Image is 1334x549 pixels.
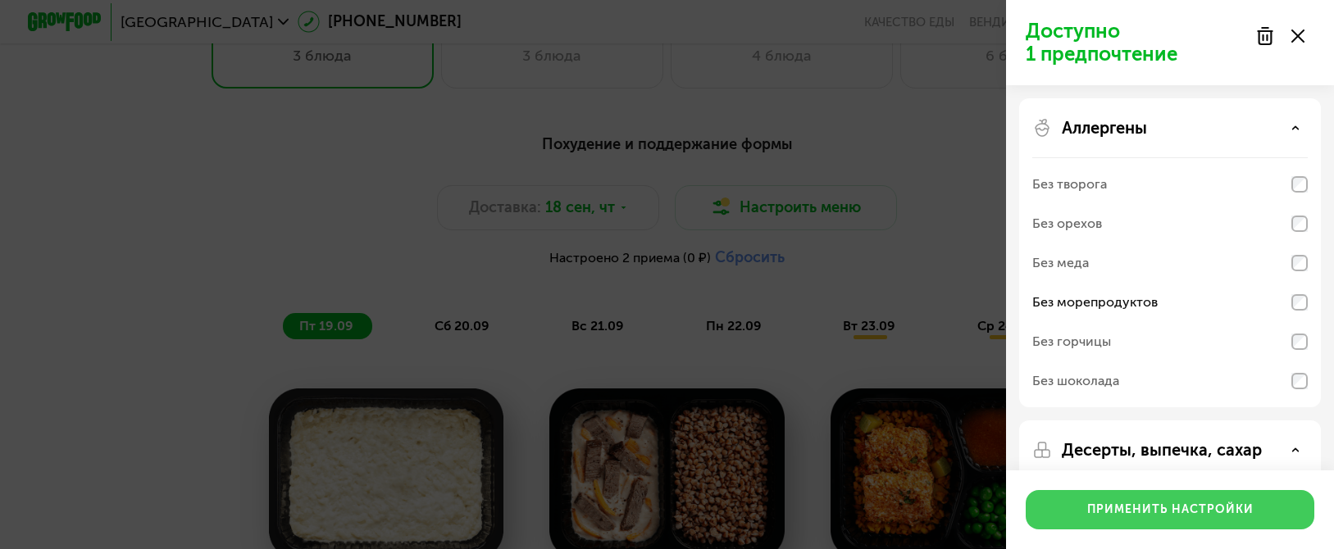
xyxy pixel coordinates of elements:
button: Применить настройки [1026,490,1314,529]
div: Без морепродуктов [1032,293,1158,312]
div: Без творога [1032,175,1107,194]
div: Без орехов [1032,214,1102,234]
div: Без горчицы [1032,332,1111,352]
div: Применить настройки [1087,501,1254,518]
p: Аллергены [1062,118,1147,138]
p: Десерты, выпечка, сахар [1062,440,1262,460]
div: Без меда [1032,253,1089,273]
p: Доступно 1 предпочтение [1026,20,1245,66]
div: Без шоколада [1032,371,1119,391]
